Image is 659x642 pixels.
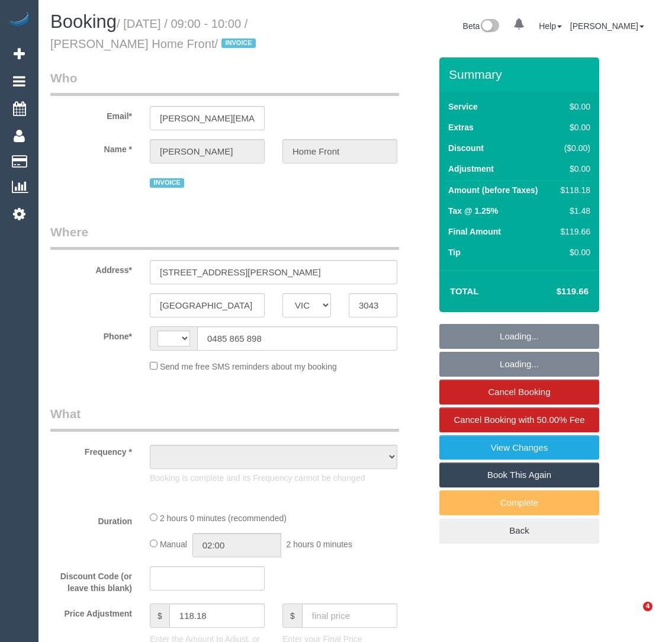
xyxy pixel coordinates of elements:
legend: Where [50,223,399,250]
label: Email* [41,106,141,122]
label: Address* [41,260,141,276]
a: Cancel Booking [439,380,599,405]
div: $1.48 [556,205,590,217]
a: Back [439,518,599,543]
span: $ [282,604,302,628]
a: Cancel Booking with 50.00% Fee [439,407,599,432]
input: First Name* [150,139,265,163]
span: INVOICE [221,38,256,48]
span: Manual [160,540,187,549]
a: [PERSON_NAME] [570,21,644,31]
input: Email* [150,106,265,130]
a: Book This Again [439,463,599,487]
img: Automaid Logo [7,12,31,28]
p: Booking is complete and its Frequency cannot be changed [150,472,397,484]
legend: What [50,405,399,432]
input: Post Code* [349,293,397,317]
div: $118.18 [556,184,590,196]
input: final price [302,604,397,628]
div: ($0.00) [556,142,590,154]
legend: Who [50,69,399,96]
label: Duration [41,511,141,527]
strong: Total [450,286,479,296]
span: $ [150,604,169,628]
input: Suburb* [150,293,265,317]
div: $0.00 [556,163,590,175]
div: $0.00 [556,101,590,113]
iframe: Intercom live chat [619,602,647,630]
span: 2 hours 0 minutes (recommended) [160,513,287,523]
label: Price Adjustment [41,604,141,619]
label: Discount Code (or leave this blank) [41,566,141,594]
input: Phone* [197,326,397,351]
span: / [215,37,260,50]
a: View Changes [439,435,599,460]
span: Send me free SMS reminders about my booking [160,362,337,371]
label: Final Amount [448,226,501,237]
label: Adjustment [448,163,494,175]
span: Cancel Booking with 50.00% Fee [454,415,585,425]
label: Service [448,101,478,113]
h3: Summary [449,68,593,81]
span: 2 hours 0 minutes [287,540,352,549]
div: $0.00 [556,246,590,258]
div: $119.66 [556,226,590,237]
label: Phone* [41,326,141,342]
label: Tip [448,246,461,258]
label: Name * [41,139,141,155]
label: Frequency * [41,442,141,458]
label: Tax @ 1.25% [448,205,498,217]
label: Discount [448,142,484,154]
a: Help [539,21,562,31]
span: INVOICE [150,178,184,188]
h4: $119.66 [521,287,589,297]
label: Extras [448,121,474,133]
a: Beta [463,21,500,31]
label: Amount (before Taxes) [448,184,538,196]
span: Booking [50,11,117,32]
small: / [DATE] / 09:00 - 10:00 / [PERSON_NAME] Home Front [50,17,259,50]
input: Last Name* [282,139,397,163]
img: New interface [480,19,499,34]
div: $0.00 [556,121,590,133]
span: 4 [643,602,652,611]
